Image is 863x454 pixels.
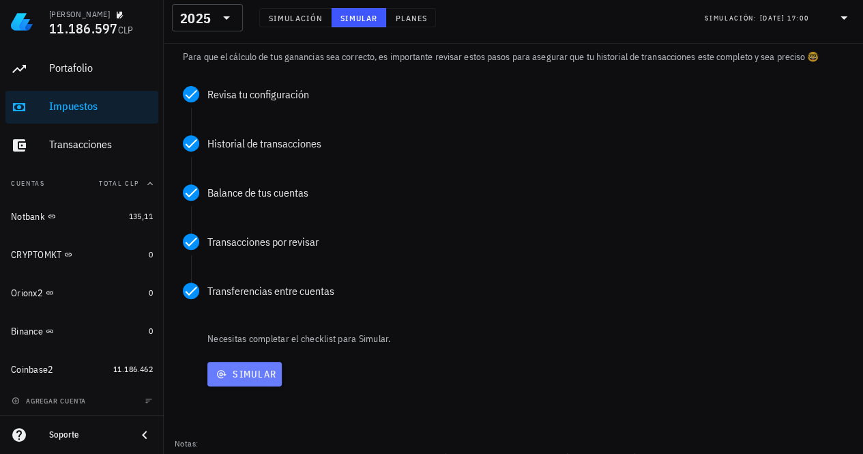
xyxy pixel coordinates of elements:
span: 0 [149,326,153,336]
button: agregar cuenta [8,394,92,408]
a: CRYPTOMKT 0 [5,238,158,271]
div: Coinbase2 [11,364,53,375]
span: Simular [213,368,276,380]
span: 135,11 [129,211,153,221]
span: CLP [118,24,134,36]
button: Simular [207,362,282,386]
button: Simulación [259,8,332,27]
a: Notbank 135,11 [5,200,158,233]
span: agregar cuenta [14,397,86,406]
div: 2025 [180,12,211,25]
a: Orionx2 0 [5,276,158,309]
div: [PERSON_NAME] [49,9,110,20]
button: Simular [332,8,387,27]
a: Coinbase2 11.186.462 [5,353,158,386]
div: Impuestos [49,100,153,113]
div: Balance de tus cuentas [207,187,844,198]
div: 2025 [172,4,243,31]
a: Portafolio [5,53,158,85]
div: Transferencias entre cuentas [207,285,844,296]
div: Notbank [11,211,45,223]
div: Portafolio [49,61,153,74]
div: Orionx2 [11,287,43,299]
span: 11.186.462 [113,364,153,374]
div: CRYPTOMKT [11,249,61,261]
div: Transacciones [49,138,153,151]
div: Historial de transacciones [207,138,844,149]
span: Total CLP [99,179,139,188]
span: Simulación [268,13,323,23]
span: 0 [149,249,153,259]
span: 11.186.597 [49,19,118,38]
p: Para que el cálculo de tus ganancias sea correcto, es importante revisar estos pasos para asegura... [183,49,844,64]
a: Impuestos [5,91,158,124]
div: Simulación:[DATE] 17:00 [697,5,860,31]
div: Transacciones por revisar [207,236,844,247]
div: Revisa tu configuración [207,89,844,100]
div: Simulación: [705,9,759,27]
div: Soporte [49,429,126,440]
div: [DATE] 17:00 [759,12,808,25]
p: Necesitas completar el checklist para Simular. [205,332,855,345]
span: 0 [149,287,153,298]
span: Planes [394,13,427,23]
button: Planes [386,8,436,27]
a: Transacciones [5,129,158,162]
div: Binance [11,326,43,337]
button: CuentasTotal CLP [5,167,158,200]
img: LedgiFi [11,11,33,33]
span: Simular [340,13,378,23]
a: Binance 0 [5,315,158,347]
